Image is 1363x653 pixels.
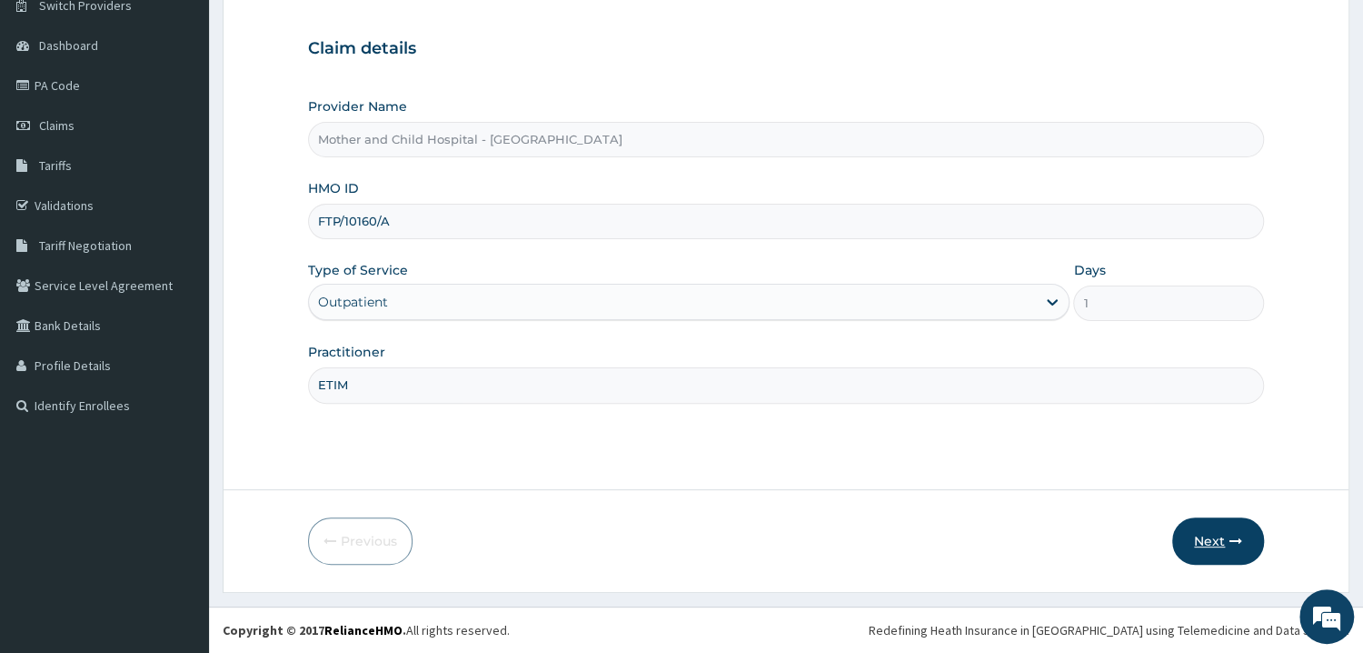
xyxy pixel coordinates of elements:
[105,205,251,388] span: We're online!
[9,448,346,512] textarea: Type your message and hit 'Enter'
[1073,261,1105,279] label: Days
[308,97,407,116] label: Provider Name
[308,343,385,361] label: Practitioner
[324,622,403,638] a: RelianceHMO
[308,367,1264,403] input: Enter Name
[308,39,1264,59] h3: Claim details
[1172,517,1264,565] button: Next
[869,621,1349,639] div: Redefining Heath Insurance in [GEOGRAPHIC_DATA] using Telemedicine and Data Science!
[318,293,388,311] div: Outpatient
[209,607,1363,653] footer: All rights reserved.
[223,622,406,638] strong: Copyright © 2017 .
[39,237,132,254] span: Tariff Negotiation
[308,517,413,565] button: Previous
[34,91,74,136] img: d_794563401_company_1708531726252_794563401
[39,157,72,174] span: Tariffs
[298,9,342,53] div: Minimize live chat window
[308,261,408,279] label: Type of Service
[39,37,98,54] span: Dashboard
[39,117,75,134] span: Claims
[308,179,359,197] label: HMO ID
[308,204,1264,239] input: Enter HMO ID
[95,102,305,126] div: Chat with us now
